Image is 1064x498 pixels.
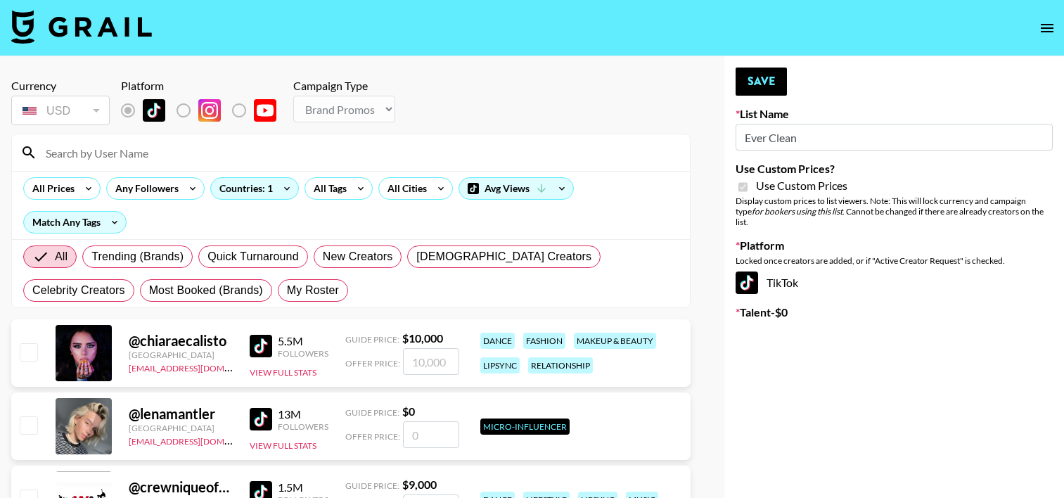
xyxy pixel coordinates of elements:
[345,358,400,369] span: Offer Price:
[402,404,415,418] strong: $ 0
[305,178,350,199] div: All Tags
[403,421,459,448] input: 0
[756,179,847,193] span: Use Custom Prices
[459,178,573,199] div: Avg Views
[293,79,395,93] div: Campaign Type
[287,282,339,299] span: My Roster
[211,178,298,199] div: Countries: 1
[198,99,221,122] img: Instagram
[14,98,107,123] div: USD
[736,238,1053,253] label: Platform
[24,212,126,233] div: Match Any Tags
[480,419,570,435] div: Micro-Influencer
[752,206,842,217] em: for bookers using this list
[402,478,437,491] strong: $ 9,000
[480,357,520,373] div: lipsync
[278,421,328,432] div: Followers
[121,96,288,125] div: List locked to TikTok.
[736,196,1053,227] div: Display custom prices to list viewers. Note: This will lock currency and campaign type . Cannot b...
[278,334,328,348] div: 5.5M
[129,405,233,423] div: @ lenamantler
[736,272,758,294] img: TikTok
[129,360,270,373] a: [EMAIL_ADDRESS][DOMAIN_NAME]
[1033,14,1061,42] button: open drawer
[37,141,681,164] input: Search by User Name
[254,99,276,122] img: YouTube
[736,272,1053,294] div: TikTok
[11,10,152,44] img: Grail Talent
[278,407,328,421] div: 13M
[121,79,288,93] div: Platform
[129,433,270,447] a: [EMAIL_ADDRESS][DOMAIN_NAME]
[250,408,272,430] img: TikTok
[129,423,233,433] div: [GEOGRAPHIC_DATA]
[250,367,316,378] button: View Full Stats
[736,255,1053,266] div: Locked once creators are added, or if "Active Creator Request" is checked.
[207,248,299,265] span: Quick Turnaround
[149,282,263,299] span: Most Booked (Brands)
[345,334,399,345] span: Guide Price:
[11,79,110,93] div: Currency
[278,480,328,494] div: 1.5M
[574,333,656,349] div: makeup & beauty
[129,478,233,496] div: @ crewniqueofficial
[250,440,316,451] button: View Full Stats
[55,248,68,265] span: All
[403,348,459,375] input: 10,000
[736,305,1053,319] label: Talent - $ 0
[528,357,593,373] div: relationship
[32,282,125,299] span: Celebrity Creators
[345,407,399,418] span: Guide Price:
[736,68,787,96] button: Save
[736,107,1053,121] label: List Name
[24,178,77,199] div: All Prices
[323,248,393,265] span: New Creators
[523,333,565,349] div: fashion
[143,99,165,122] img: TikTok
[345,431,400,442] span: Offer Price:
[250,335,272,357] img: TikTok
[129,332,233,350] div: @ chiaraecalisto
[107,178,181,199] div: Any Followers
[379,178,430,199] div: All Cities
[345,480,399,491] span: Guide Price:
[736,162,1053,176] label: Use Custom Prices?
[91,248,184,265] span: Trending (Brands)
[11,93,110,128] div: Currency is locked to USD
[129,350,233,360] div: [GEOGRAPHIC_DATA]
[402,331,443,345] strong: $ 10,000
[480,333,515,349] div: dance
[278,348,328,359] div: Followers
[416,248,591,265] span: [DEMOGRAPHIC_DATA] Creators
